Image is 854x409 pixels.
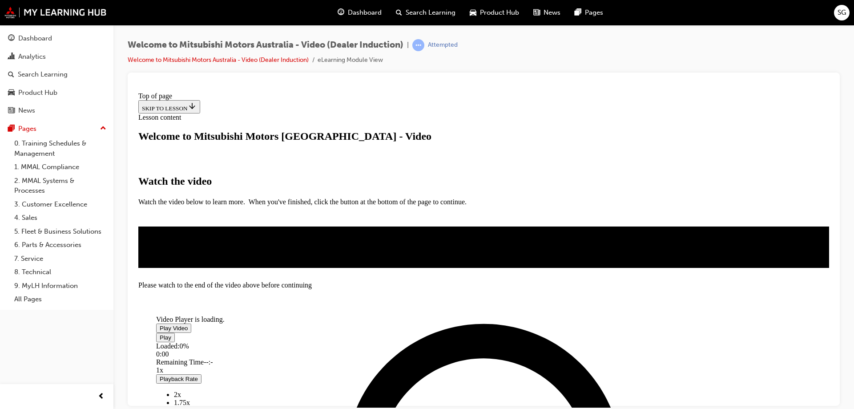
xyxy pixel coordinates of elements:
[318,55,383,65] li: eLearning Module View
[18,105,35,116] div: News
[4,87,77,98] strong: Watch the video
[128,40,403,50] span: Welcome to Mitsubishi Motors Australia - Video (Dealer Induction)
[18,69,68,80] div: Search Learning
[412,39,424,51] span: learningRecordVerb_ATTEMPT-icon
[4,109,694,117] p: Watch the video below to learn more. When you've finished, click the button at the bottom of the ...
[7,16,62,23] span: SKIP TO LESSON
[407,40,409,50] span: |
[11,211,110,225] a: 4. Sales
[4,121,110,137] button: Pages
[338,7,344,18] span: guage-icon
[8,89,15,97] span: car-icon
[838,8,846,18] span: SG
[11,160,110,174] a: 1. MMAL Compliance
[21,158,677,159] div: Video player
[4,42,694,54] h1: Welcome to Mitsubishi Motors [GEOGRAPHIC_DATA] - Video
[11,279,110,293] a: 9. MyLH Information
[428,41,458,49] div: Attempted
[11,198,110,211] a: 3. Customer Excellence
[11,225,110,239] a: 5. Fleet & Business Solutions
[4,30,110,47] a: Dashboard
[11,252,110,266] a: 7. Service
[526,4,568,22] a: news-iconNews
[11,238,110,252] a: 6. Parts & Accessories
[100,123,106,134] span: up-icon
[330,4,389,22] a: guage-iconDashboard
[4,7,107,18] img: mmal
[406,8,455,18] span: Search Learning
[4,25,46,32] span: Lesson content
[480,8,519,18] span: Product Hub
[4,102,110,119] a: News
[575,7,581,18] span: pages-icon
[8,125,15,133] span: pages-icon
[18,33,52,44] div: Dashboard
[8,53,15,61] span: chart-icon
[834,5,850,20] button: SG
[348,8,382,18] span: Dashboard
[18,124,36,134] div: Pages
[11,265,110,279] a: 8. Technical
[544,8,560,18] span: News
[389,4,463,22] a: search-iconSearch Learning
[4,66,110,83] a: Search Learning
[4,4,694,12] div: Top of page
[4,28,110,121] button: DashboardAnalyticsSearch LearningProduct HubNews
[4,193,694,201] div: Please watch to the end of the video above before continuing
[11,174,110,198] a: 2. MMAL Systems & Processes
[4,12,65,25] button: SKIP TO LESSON
[11,137,110,160] a: 0. Training Schedules & Management
[585,8,603,18] span: Pages
[533,7,540,18] span: news-icon
[18,52,46,62] div: Analytics
[568,4,610,22] a: pages-iconPages
[396,7,402,18] span: search-icon
[463,4,526,22] a: car-iconProduct Hub
[128,56,309,64] a: Welcome to Mitsubishi Motors Australia - Video (Dealer Induction)
[11,292,110,306] a: All Pages
[4,85,110,101] a: Product Hub
[8,35,15,43] span: guage-icon
[8,71,14,79] span: search-icon
[470,7,476,18] span: car-icon
[98,391,105,402] span: prev-icon
[8,107,15,115] span: news-icon
[4,49,110,65] a: Analytics
[18,88,57,98] div: Product Hub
